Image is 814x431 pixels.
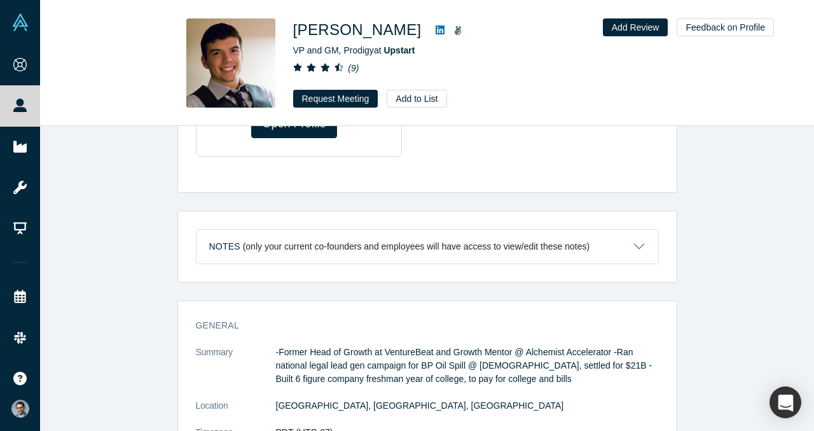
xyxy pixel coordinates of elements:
button: Notes (only your current co-founders and employees will have access to view/edit these notes) [197,230,658,264]
p: -Former Head of Growth at VentureBeat and Growth Mentor @ Alchemist Accelerator -Ran national leg... [276,346,659,386]
dd: [GEOGRAPHIC_DATA], [GEOGRAPHIC_DATA], [GEOGRAPHIC_DATA] [276,399,659,413]
i: ( 9 ) [348,63,359,73]
dt: Summary [196,346,276,399]
img: VP Singh's Account [11,400,29,418]
img: Alchemist Vault Logo [11,13,29,31]
p: (only your current co-founders and employees will have access to view/edit these notes) [243,241,590,252]
button: Add Review [603,18,668,36]
h1: [PERSON_NAME] [293,18,422,41]
button: Request Meeting [293,90,378,108]
img: Michia Rohrssen's Profile Image [186,18,275,108]
a: Upstart [383,45,415,55]
dt: Location [196,399,276,426]
h3: Notes [209,240,240,253]
button: Add to List [387,90,446,108]
span: VP and GM, Prodigy at [293,45,415,55]
h3: General [196,319,641,332]
button: Feedback on Profile [677,18,774,36]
